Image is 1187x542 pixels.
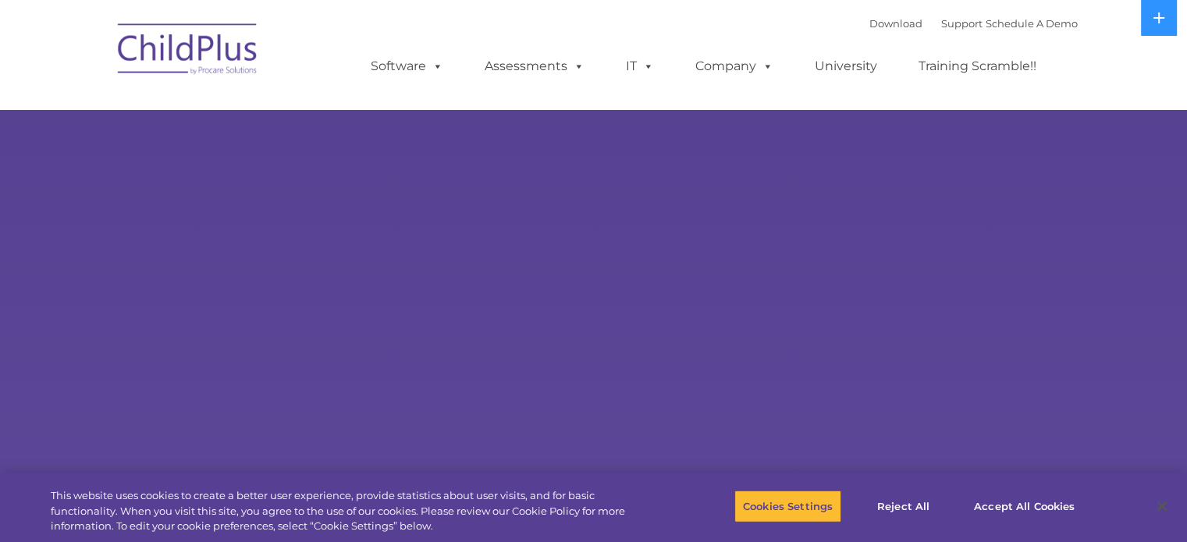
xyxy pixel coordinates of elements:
a: Training Scramble!! [903,51,1052,82]
a: Assessments [469,51,600,82]
a: Software [355,51,459,82]
span: Last name [217,103,265,115]
a: University [799,51,893,82]
button: Reject All [855,490,952,523]
a: Download [869,17,922,30]
a: Support [941,17,983,30]
span: Phone number [217,167,283,179]
a: Company [680,51,789,82]
a: Schedule A Demo [986,17,1078,30]
font: | [869,17,1078,30]
div: This website uses cookies to create a better user experience, provide statistics about user visit... [51,488,653,534]
img: ChildPlus by Procare Solutions [110,12,266,90]
button: Cookies Settings [734,490,841,523]
a: IT [610,51,670,82]
button: Accept All Cookies [965,490,1083,523]
button: Close [1145,489,1179,523]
